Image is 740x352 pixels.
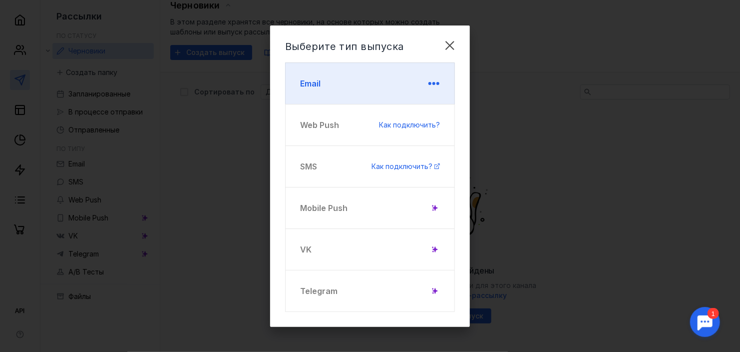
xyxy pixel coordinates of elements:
span: Как подключить? [379,120,440,129]
span: Выберите тип выпуска [285,40,404,52]
a: Как подключить? [371,161,440,171]
span: Как подключить? [371,162,432,170]
div: 1 [22,6,34,17]
a: Как подключить? [379,120,440,130]
button: Email [285,62,455,104]
span: Email [300,77,321,89]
